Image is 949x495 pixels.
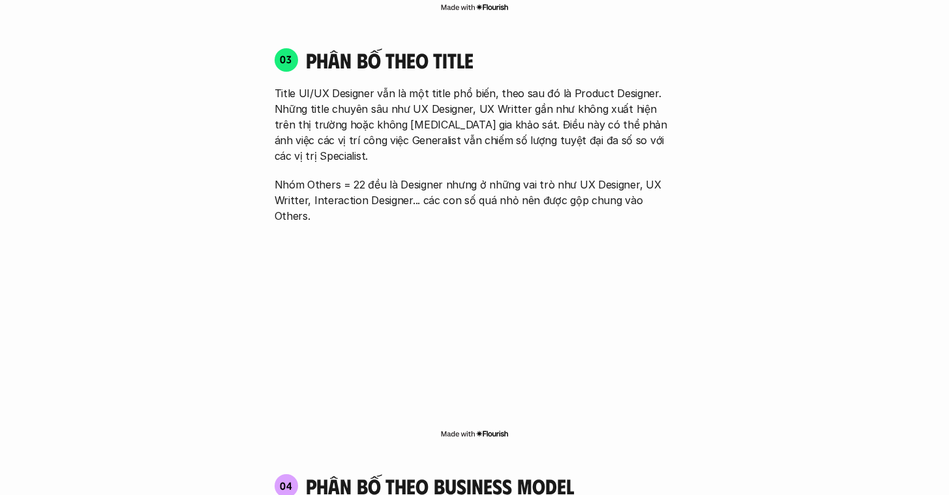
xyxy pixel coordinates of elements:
[306,48,675,72] h4: phân bố theo title
[280,481,293,491] p: 04
[440,2,509,12] img: Made with Flourish
[275,177,675,224] p: Nhóm Others = 22 đều là Designer nhưng ở những vai trò như UX Designer, UX Writter, Interaction D...
[275,85,675,164] p: Title UI/UX Designer vẫn là một title phổ biến, theo sau đó là Product Designer. Những title chuy...
[440,428,509,439] img: Made with Flourish
[263,230,687,426] iframe: Interactive or visual content
[280,54,292,65] p: 03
